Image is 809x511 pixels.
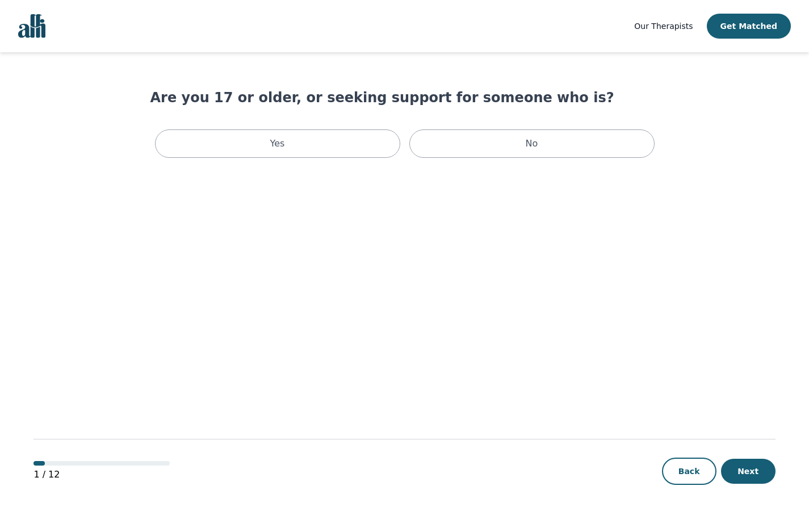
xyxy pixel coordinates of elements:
[18,14,45,38] img: alli logo
[634,22,693,31] span: Our Therapists
[33,468,170,481] p: 1 / 12
[721,459,776,484] button: Next
[662,458,716,485] button: Back
[526,137,538,150] p: No
[634,19,693,33] a: Our Therapists
[270,137,285,150] p: Yes
[707,14,791,39] button: Get Matched
[150,89,659,107] h1: Are you 17 or older, or seeking support for someone who is?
